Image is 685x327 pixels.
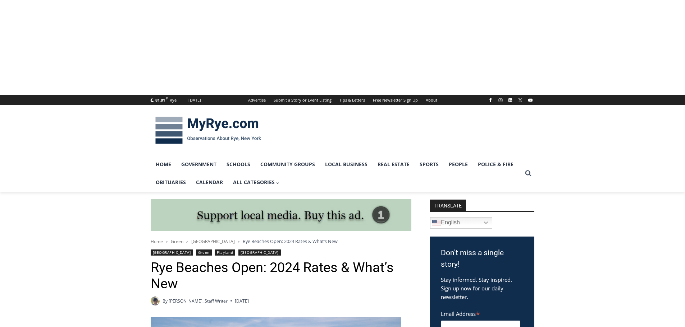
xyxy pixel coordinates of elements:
[441,275,524,301] p: Stay informed. Stay inspired. Sign up now for our daily newsletter.
[151,296,160,305] img: (PHOTO: MyRye.com 2024 Head Intern, Editor and now Staff Writer Charlie Morris. Contributed.)Char...
[191,238,235,244] a: [GEOGRAPHIC_DATA]
[191,173,228,191] a: Calendar
[422,95,441,105] a: About
[176,155,222,173] a: Government
[151,112,266,149] img: MyRye.com
[151,199,411,231] img: support local media, buy this ad
[222,155,255,173] a: Schools
[238,249,281,256] a: [GEOGRAPHIC_DATA]
[215,249,235,256] a: Playland
[526,96,535,104] a: YouTube
[270,95,335,105] a: Submit a Story or Event Listing
[506,96,515,104] a: Linkedin
[373,155,415,173] a: Real Estate
[151,155,522,192] nav: Primary Navigation
[244,95,270,105] a: Advertise
[233,178,280,186] span: All Categories
[238,239,240,244] span: >
[415,155,444,173] a: Sports
[228,173,285,191] a: All Categories
[151,260,411,292] h1: Rye Beaches Open: 2024 Rates & What’s New
[166,239,168,244] span: >
[155,97,165,103] span: 81.81
[243,238,338,244] span: Rye Beaches Open: 2024 Rates & What’s New
[444,155,473,173] a: People
[188,97,201,103] div: [DATE]
[486,96,495,104] a: Facebook
[369,95,422,105] a: Free Newsletter Sign Up
[473,155,519,173] a: Police & Fire
[151,155,176,173] a: Home
[151,249,193,256] a: [GEOGRAPHIC_DATA]
[430,200,466,211] strong: TRANSLATE
[166,96,168,100] span: F
[441,307,520,319] label: Email Address
[151,238,163,244] a: Home
[244,95,441,105] nav: Secondary Navigation
[441,247,524,270] h3: Don't miss a single story!
[432,219,441,227] img: en
[496,96,505,104] a: Instagram
[151,296,160,305] a: Author image
[516,96,525,104] a: X
[235,298,249,304] time: [DATE]
[430,217,492,229] a: English
[151,238,411,245] nav: Breadcrumbs
[335,95,369,105] a: Tips & Letters
[171,238,183,244] a: Green
[320,155,373,173] a: Local Business
[255,155,320,173] a: Community Groups
[170,97,177,103] div: Rye
[169,298,228,304] a: [PERSON_NAME], Staff Writer
[196,249,212,256] a: Green
[186,239,188,244] span: >
[163,298,168,304] span: By
[151,173,191,191] a: Obituaries
[522,167,535,180] button: View Search Form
